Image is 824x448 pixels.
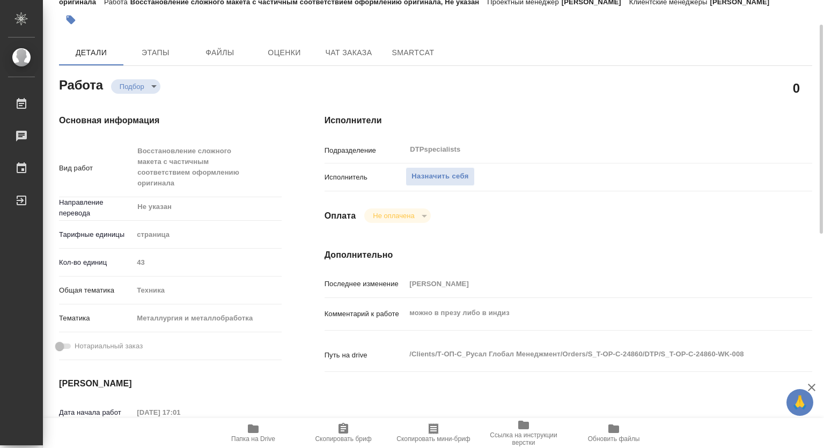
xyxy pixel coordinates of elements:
span: 🙏 [791,391,809,414]
div: Подбор [111,79,160,94]
button: Ссылка на инструкции верстки [479,418,569,448]
p: Тематика [59,313,133,324]
p: Дата начала работ [59,407,133,418]
span: Назначить себя [411,170,468,183]
p: Последнее изменение [325,279,406,289]
button: Не оплачена [370,211,417,220]
span: Скопировать бриф [315,435,371,443]
span: Обновить файлы [588,435,640,443]
span: Детали [65,46,117,59]
button: Скопировать бриф [298,418,388,448]
input: Пустое поле [406,276,771,292]
h2: 0 [793,79,800,97]
div: Подбор [364,208,430,223]
div: Техника [133,281,281,300]
p: Комментарий к работе [325,309,406,319]
div: Металлургия и металлобработка [133,309,281,327]
span: Ссылка на инструкции верстки [485,431,562,446]
h4: Основная информация [59,114,282,127]
h4: [PERSON_NAME] [59,377,282,390]
h4: Дополнительно [325,249,812,262]
p: Исполнитель [325,172,406,183]
span: Папка на Drive [231,435,275,443]
span: Нотариальный заказ [75,341,143,352]
p: Общая тематика [59,285,133,296]
button: Назначить себя [406,167,474,186]
textarea: /Clients/Т-ОП-С_Русал Глобал Менеджмент/Orders/S_T-OP-C-24860/DTP/S_T-OP-C-24860-WK-008 [406,345,771,363]
h2: Работа [59,74,103,94]
button: Обновить файлы [569,418,659,448]
button: Папка на Drive [208,418,298,448]
span: Чат заказа [323,46,374,59]
textarea: можно в презу либо в индиз [406,304,771,322]
h4: Оплата [325,210,356,222]
p: Вид работ [59,163,133,174]
span: SmartCat [387,46,439,59]
span: Файлы [194,46,246,59]
input: Пустое поле [133,405,227,420]
div: страница [133,226,281,244]
button: Скопировать мини-бриф [388,418,479,448]
p: Кол-во единиц [59,257,133,268]
p: Путь на drive [325,350,406,361]
input: Пустое поле [133,255,281,270]
p: Тарифные единицы [59,229,133,240]
p: Подразделение [325,145,406,156]
span: Оценки [259,46,310,59]
span: Этапы [130,46,181,59]
button: 🙏 [786,389,813,416]
p: Направление перевода [59,197,133,219]
span: Скопировать мини-бриф [396,435,470,443]
button: Подбор [116,82,148,91]
h4: Исполнители [325,114,812,127]
button: Добавить тэг [59,8,83,32]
